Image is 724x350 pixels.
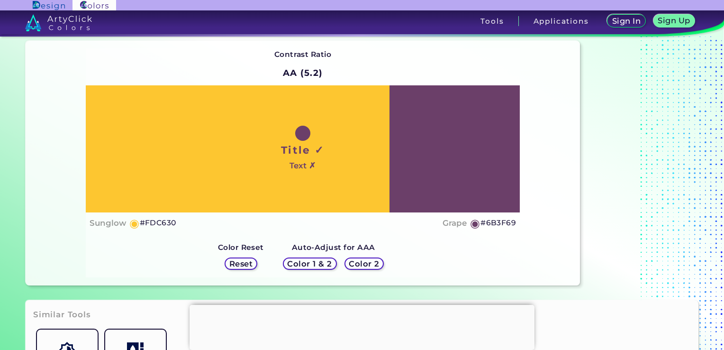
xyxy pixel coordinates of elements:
iframe: Advertisement [190,305,534,348]
h4: Sunglow [90,216,126,230]
h3: Applications [534,18,589,25]
strong: Color Reset [218,243,264,252]
strong: Auto-Adjust for AAA [292,243,375,252]
h5: Sign Up [660,17,689,24]
h5: Color 2 [350,260,378,267]
h3: Tools [480,18,504,25]
h5: ◉ [470,218,480,229]
h5: #FDC630 [140,217,176,229]
h4: Text ✗ [290,159,316,173]
a: Sign In [609,15,644,27]
h4: Grape [443,216,467,230]
h3: Similar Tools [33,309,91,321]
a: Sign Up [655,15,693,27]
h2: AA (5.2) [279,63,327,83]
h5: #6B3F69 [480,217,516,229]
h5: Sign In [614,18,639,25]
strong: Contrast Ratio [274,50,332,59]
h1: Title ✓ [281,143,325,157]
h5: Reset [230,260,252,267]
img: logo_artyclick_colors_white.svg [25,14,92,31]
img: ArtyClick Design logo [33,1,64,10]
h5: ◉ [129,218,140,229]
h5: Color 1 & 2 [290,260,330,267]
